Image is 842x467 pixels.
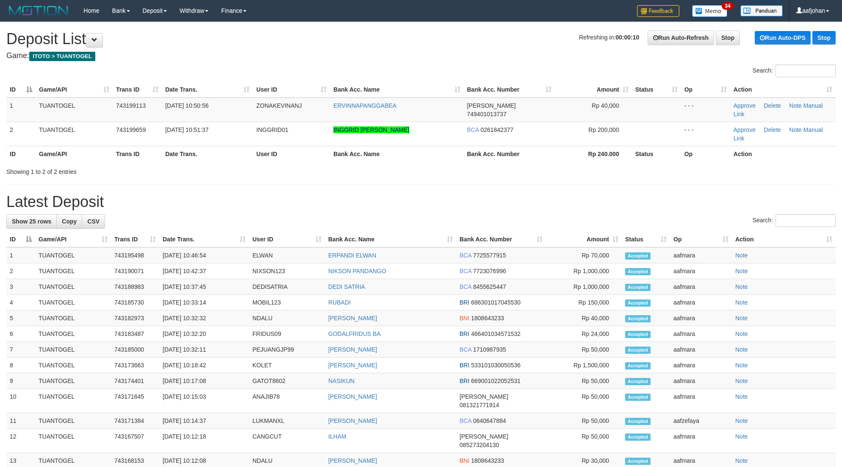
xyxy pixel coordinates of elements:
[546,263,622,279] td: Rp 1,000,000
[456,232,546,247] th: Bank Acc. Number: activate to sort column ascending
[471,299,521,306] span: Copy 686301017045530 to clipboard
[776,64,836,77] input: Search:
[6,279,35,295] td: 3
[6,358,35,373] td: 8
[735,433,748,440] a: Note
[471,362,521,369] span: Copy 533101030050536 to clipboard
[546,342,622,358] td: Rp 50,000
[111,310,159,326] td: 743182973
[111,413,159,429] td: 743171384
[328,417,377,424] a: [PERSON_NAME]
[579,34,639,41] span: Refreshing in:
[12,218,51,225] span: Show 25 rows
[328,330,381,337] a: GODALFRIDUS BA
[6,193,836,210] h1: Latest Deposit
[473,346,506,353] span: Copy 1710987935 to clipboard
[722,2,733,10] span: 34
[622,232,670,247] th: Status: activate to sort column ascending
[113,146,162,162] th: Trans ID
[328,378,355,384] a: NASIKUN
[730,82,836,98] th: Action: activate to sort column ascending
[735,346,748,353] a: Note
[6,342,35,358] td: 7
[330,146,463,162] th: Bank Acc. Name
[670,429,732,453] td: aafmara
[735,315,748,322] a: Note
[464,82,555,98] th: Bank Acc. Number: activate to sort column ascending
[716,31,740,45] a: Stop
[159,358,249,373] td: [DATE] 10:18:42
[460,433,508,440] span: [PERSON_NAME]
[648,31,714,45] a: Run Auto-Refresh
[165,102,208,109] span: [DATE] 10:50:56
[460,268,471,274] span: BCA
[328,268,386,274] a: NIKSON PANDANGO
[6,373,35,389] td: 9
[460,402,499,408] span: Copy 081321771914 to clipboard
[625,433,651,441] span: Accepted
[471,457,504,464] span: Copy 1808643233 to clipboard
[159,342,249,358] td: [DATE] 10:32:11
[113,82,162,98] th: Trans ID: activate to sort column ascending
[681,122,730,146] td: - - -
[159,232,249,247] th: Date Trans.: activate to sort column ascending
[546,232,622,247] th: Amount: activate to sort column ascending
[625,299,651,307] span: Accepted
[6,295,35,310] td: 4
[6,31,836,48] h1: Deposit List
[6,232,35,247] th: ID: activate to sort column descending
[460,283,471,290] span: BCA
[159,373,249,389] td: [DATE] 10:17:08
[670,247,732,263] td: aafmara
[735,283,748,290] a: Note
[670,310,732,326] td: aafmara
[764,102,781,109] a: Delete
[546,429,622,453] td: Rp 50,000
[670,295,732,310] td: aafmara
[256,126,288,133] span: INGGRID01
[625,284,651,291] span: Accepted
[546,295,622,310] td: Rp 150,000
[546,358,622,373] td: Rp 1,500,000
[328,393,377,400] a: [PERSON_NAME]
[159,389,249,413] td: [DATE] 10:15:03
[460,330,469,337] span: BRI
[480,126,513,133] span: Copy 0261842377 to clipboard
[35,247,111,263] td: TUANTOGEL
[812,31,836,45] a: Stop
[249,279,325,295] td: DEDISATRIA
[253,146,330,162] th: User ID
[328,362,377,369] a: [PERSON_NAME]
[625,394,651,401] span: Accepted
[328,299,351,306] a: RUBADI
[546,413,622,429] td: Rp 50,000
[249,429,325,453] td: CANGCUT
[36,122,113,146] td: TUANTOGEL
[625,347,651,354] span: Accepted
[555,146,632,162] th: Rp 240.000
[460,299,469,306] span: BRI
[6,326,35,342] td: 6
[249,310,325,326] td: NDALU
[6,122,36,146] td: 2
[546,310,622,326] td: Rp 40,000
[625,268,651,275] span: Accepted
[588,126,619,133] span: Rp 200,000
[35,232,111,247] th: Game/API: activate to sort column ascending
[111,326,159,342] td: 743183487
[35,429,111,453] td: TUANTOGEL
[6,389,35,413] td: 10
[546,373,622,389] td: Rp 50,000
[111,279,159,295] td: 743188983
[546,326,622,342] td: Rp 24,000
[35,342,111,358] td: TUANTOGEL
[330,82,463,98] th: Bank Acc. Name: activate to sort column ascending
[6,98,36,122] td: 1
[111,389,159,413] td: 743171645
[460,252,471,259] span: BCA
[555,82,632,98] th: Amount: activate to sort column ascending
[111,358,159,373] td: 743173663
[460,442,499,448] span: Copy 085273204130 to clipboard
[162,146,253,162] th: Date Trans.
[734,102,823,117] a: Manual Link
